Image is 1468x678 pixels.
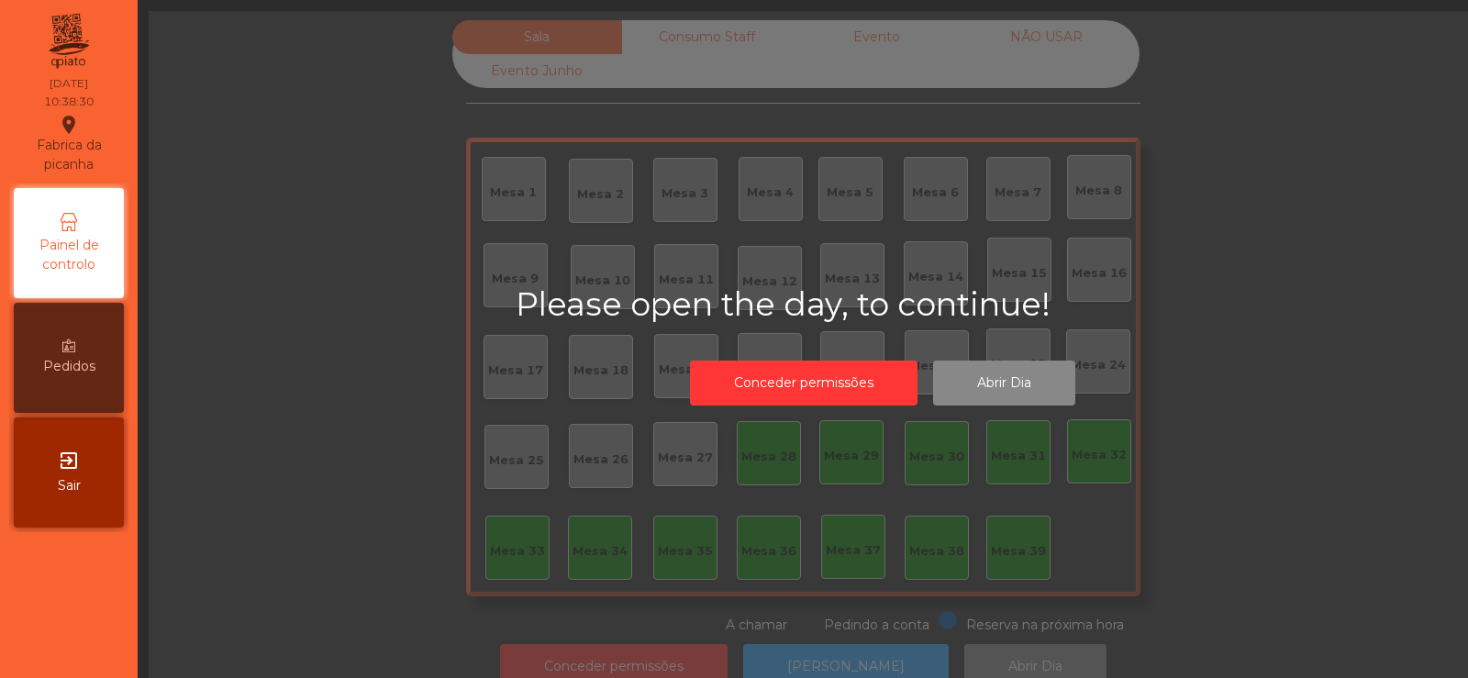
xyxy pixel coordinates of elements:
[690,361,917,406] button: Conceder permissões
[58,114,80,136] i: location_on
[46,9,91,73] img: qpiato
[18,236,119,274] span: Painel de controlo
[933,361,1075,406] button: Abrir Dia
[58,476,81,495] span: Sair
[44,94,94,110] div: 10:38:30
[516,285,1250,324] h2: Please open the day, to continue!
[43,357,95,376] span: Pedidos
[15,114,123,174] div: Fabrica da picanha
[58,450,80,472] i: exit_to_app
[50,75,88,92] div: [DATE]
